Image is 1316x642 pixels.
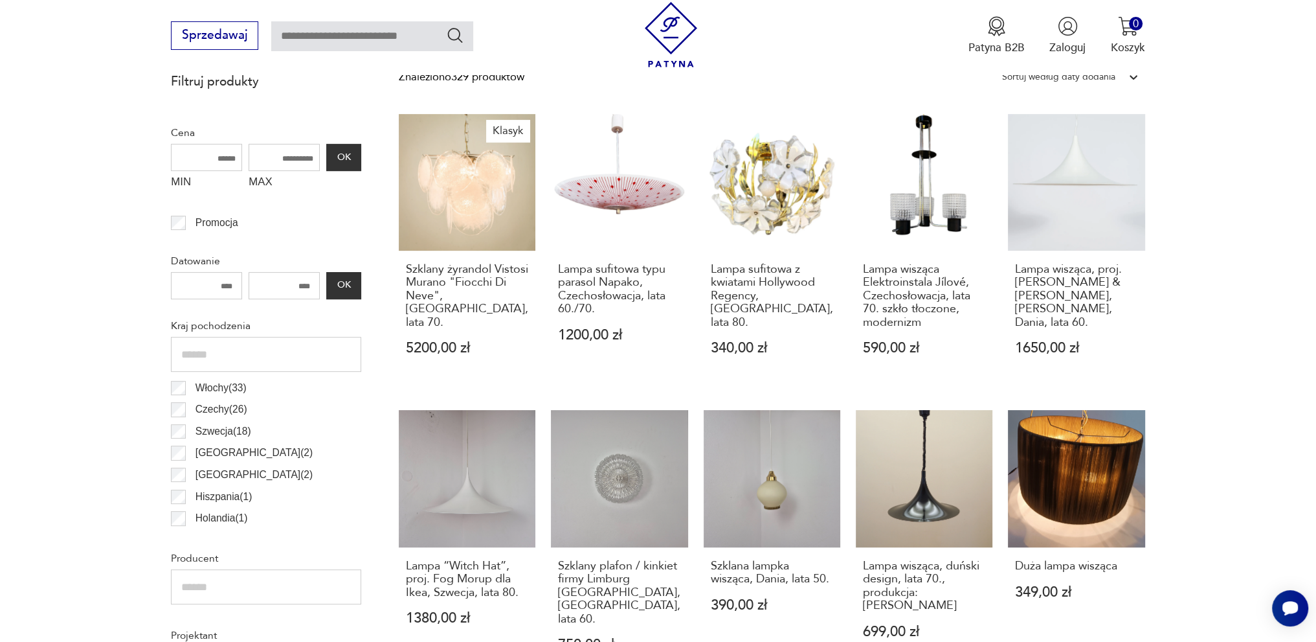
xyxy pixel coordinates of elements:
p: Koszyk [1111,40,1145,55]
h3: Lampa wisząca Elektroinstala Jílové, Czechosłowacja, lata 70. szkło tłoczone, modernizm [863,263,986,329]
p: [GEOGRAPHIC_DATA] ( 2 ) [195,466,313,483]
p: 1380,00 zł [406,612,529,625]
p: Zaloguj [1049,40,1086,55]
a: Lampa sufitowa typu parasol Napako, Czechosłowacja, lata 60./70.Lampa sufitowa typu parasol Napak... [551,114,687,386]
button: Zaloguj [1049,16,1086,55]
p: Szwecja ( 18 ) [195,423,251,440]
a: Ikona medaluPatyna B2B [968,16,1025,55]
img: Ikonka użytkownika [1058,16,1078,36]
p: 699,00 zł [863,625,986,639]
p: Kraj pochodzenia [171,317,361,334]
p: Datowanie [171,253,361,269]
img: Patyna - sklep z meblami i dekoracjami vintage [638,2,704,67]
p: Holandia ( 1 ) [195,510,248,527]
a: KlasykSzklany żyrandol Vistosi Murano "Fiocchi Di Neve", Włochy, lata 70.Szklany żyrandol Vistosi... [399,114,535,386]
a: Sprzedawaj [171,31,258,41]
button: Patyna B2B [968,16,1025,55]
h3: Lampa sufitowa z kwiatami Hollywood Regency, [GEOGRAPHIC_DATA], lata 80. [710,263,833,329]
h3: Lampa “Witch Hat”, proj. Fog Morup dla Ikea, Szwecja, lata 80. [406,560,529,599]
p: Producent [171,550,361,567]
h3: Lampa wisząca, duński design, lata 70., produkcja: [PERSON_NAME] [863,560,986,613]
p: Filtruj produkty [171,73,361,90]
p: [GEOGRAPHIC_DATA] ( 2 ) [195,444,313,461]
a: Lampa wisząca Elektroinstala Jílové, Czechosłowacja, lata 70. szkło tłoczone, modernizmLampa wisz... [856,114,992,386]
p: 5200,00 zł [406,341,529,355]
label: MIN [171,171,242,196]
p: 590,00 zł [863,341,986,355]
button: Sprzedawaj [171,21,258,50]
h3: Szklana lampka wisząca, Dania, lata 50. [710,560,833,586]
img: Ikona medalu [987,16,1007,36]
a: Lampa wisząca, proj. Claus Bonderup & Torsten Thorup, Fog Mørup, Dania, lata 60.Lampa wisząca, pr... [1008,114,1144,386]
p: Czechy ( 26 ) [195,401,247,418]
div: Znaleziono 329 produktów [399,69,524,86]
a: Lampa sufitowa z kwiatami Hollywood Regency, Włochy, lata 80.Lampa sufitowa z kwiatami Hollywood ... [704,114,840,386]
h3: Szklany plafon / kinkiet firmy Limburg [GEOGRAPHIC_DATA], [GEOGRAPHIC_DATA], lata 60. [558,560,681,626]
div: 0 [1129,17,1143,30]
p: Hiszpania ( 1 ) [195,488,252,505]
h3: Duża lampa wisząca [1015,560,1138,573]
p: Patyna B2B [968,40,1025,55]
p: 340,00 zł [710,341,833,355]
p: Promocja [195,214,238,231]
button: 0Koszyk [1111,16,1145,55]
div: Sortuj według daty dodania [1002,69,1115,86]
p: Cena [171,124,361,141]
p: Włochy ( 33 ) [195,380,247,396]
h3: Lampa sufitowa typu parasol Napako, Czechosłowacja, lata 60./70. [558,263,681,316]
p: 390,00 zł [710,599,833,612]
label: MAX [249,171,320,196]
img: Ikona koszyka [1118,16,1138,36]
button: OK [326,272,361,299]
p: 1650,00 zł [1015,341,1138,355]
iframe: Smartsupp widget button [1272,590,1308,626]
p: 1200,00 zł [558,328,681,342]
button: Szukaj [446,26,465,45]
h3: Lampa wisząca, proj. [PERSON_NAME] & [PERSON_NAME], [PERSON_NAME], Dania, lata 60. [1015,263,1138,329]
p: 349,00 zł [1015,586,1138,599]
button: OK [326,144,361,171]
h3: Szklany żyrandol Vistosi Murano "Fiocchi Di Neve", [GEOGRAPHIC_DATA], lata 70. [406,263,529,329]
